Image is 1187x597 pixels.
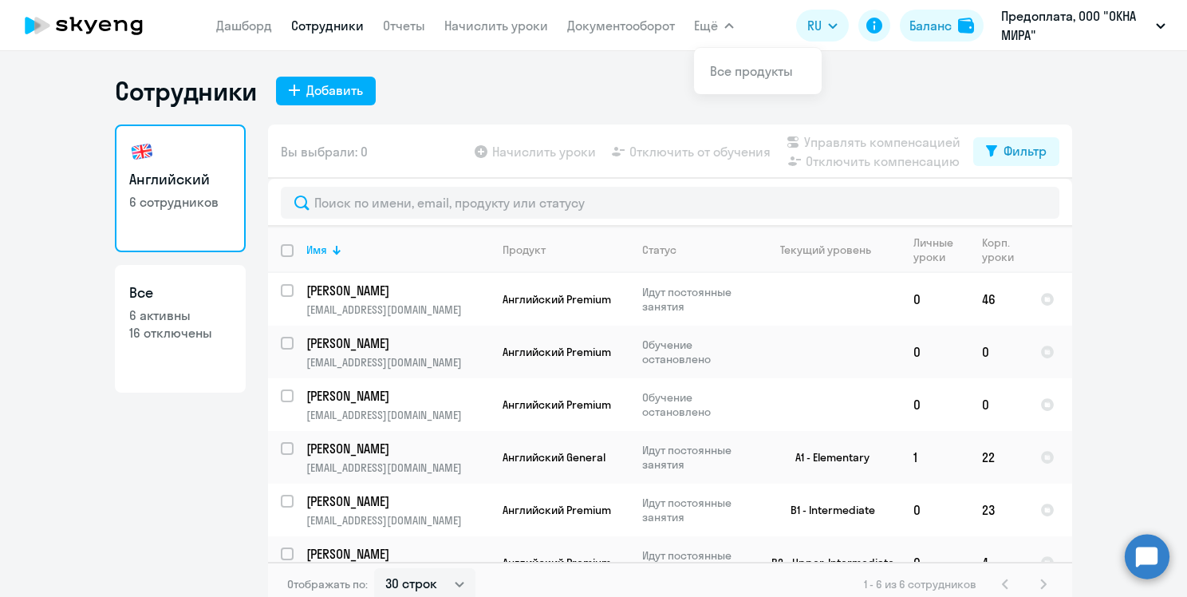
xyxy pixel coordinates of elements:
td: 0 [969,378,1027,431]
div: Корп. уроки [982,235,1014,264]
td: 0 [901,326,969,378]
div: Статус [642,243,676,257]
span: Английский Premium [503,345,611,359]
div: Добавить [306,81,363,100]
p: Идут постоянные занятия [642,548,751,577]
td: 1 [901,431,969,484]
a: [PERSON_NAME] [306,492,489,510]
td: 22 [969,431,1027,484]
p: Предоплата, ООО "ОКНА МИРА" [1001,6,1150,45]
div: Имя [306,243,327,257]
p: [PERSON_NAME] [306,334,487,352]
div: Корп. уроки [982,235,1027,264]
button: Фильтр [973,137,1059,166]
p: [PERSON_NAME] [306,440,487,457]
div: Текущий уровень [780,243,871,257]
a: [PERSON_NAME] [306,387,489,405]
p: [PERSON_NAME] [306,282,487,299]
h3: Все [129,283,231,303]
p: [EMAIL_ADDRESS][DOMAIN_NAME] [306,513,489,528]
p: [EMAIL_ADDRESS][DOMAIN_NAME] [306,408,489,422]
p: 6 сотрудников [129,193,231,211]
td: 0 [901,484,969,536]
p: [PERSON_NAME] [306,545,487,563]
img: balance [958,18,974,34]
a: [PERSON_NAME] [306,334,489,352]
a: Все продукты [710,63,793,79]
h3: Английский [129,169,231,190]
p: Идут постоянные занятия [642,496,751,524]
input: Поиск по имени, email, продукту или статусу [281,187,1059,219]
p: Обучение остановлено [642,390,751,419]
td: 0 [969,326,1027,378]
a: Документооборот [567,18,675,34]
span: Английский Premium [503,555,611,570]
div: Баланс [909,16,952,35]
button: Ещё [694,10,734,42]
div: Фильтр [1004,141,1047,160]
a: Все6 активны16 отключены [115,265,246,393]
button: Добавить [276,77,376,105]
span: 1 - 6 из 6 сотрудников [864,577,976,591]
td: 4 [969,536,1027,589]
span: Отображать по: [287,577,368,591]
td: B1 - Intermediate [752,484,901,536]
td: B2 - Upper-Intermediate [752,536,901,589]
h1: Сотрудники [115,75,257,107]
p: Обучение остановлено [642,338,751,366]
button: RU [796,10,849,42]
span: Английский General [503,450,605,465]
button: Предоплата, ООО "ОКНА МИРА" [993,6,1173,45]
div: Личные уроки [913,235,954,264]
td: 0 [901,273,969,326]
p: 6 активны [129,306,231,324]
a: Отчеты [383,18,425,34]
span: Ещё [694,16,718,35]
p: Идут постоянные занятия [642,443,751,472]
p: [EMAIL_ADDRESS][DOMAIN_NAME] [306,302,489,317]
span: RU [807,16,822,35]
a: Английский6 сотрудников [115,125,246,252]
div: Имя [306,243,489,257]
div: Текущий уровень [765,243,900,257]
td: 0 [901,536,969,589]
p: Идут постоянные занятия [642,285,751,314]
td: 46 [969,273,1027,326]
a: [PERSON_NAME] [306,282,489,299]
p: [PERSON_NAME] [306,387,487,405]
button: Балансbalance [900,10,984,42]
td: 23 [969,484,1027,536]
td: A1 - Elementary [752,431,901,484]
a: [PERSON_NAME] [306,440,489,457]
p: [PERSON_NAME] [306,492,487,510]
span: Вы выбрали: 0 [281,142,368,161]
div: Личные уроки [913,235,968,264]
p: 16 отключены [129,324,231,342]
div: Статус [642,243,751,257]
p: [EMAIL_ADDRESS][DOMAIN_NAME] [306,355,489,370]
a: Начислить уроки [444,18,548,34]
p: [EMAIL_ADDRESS][DOMAIN_NAME] [306,461,489,475]
div: Продукт [503,243,546,257]
a: Дашборд [216,18,272,34]
a: [PERSON_NAME] [306,545,489,563]
span: Английский Premium [503,397,611,412]
td: 0 [901,378,969,431]
img: english [129,139,155,164]
a: Сотрудники [291,18,364,34]
div: Продукт [503,243,629,257]
span: Английский Premium [503,292,611,306]
span: Английский Premium [503,503,611,517]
